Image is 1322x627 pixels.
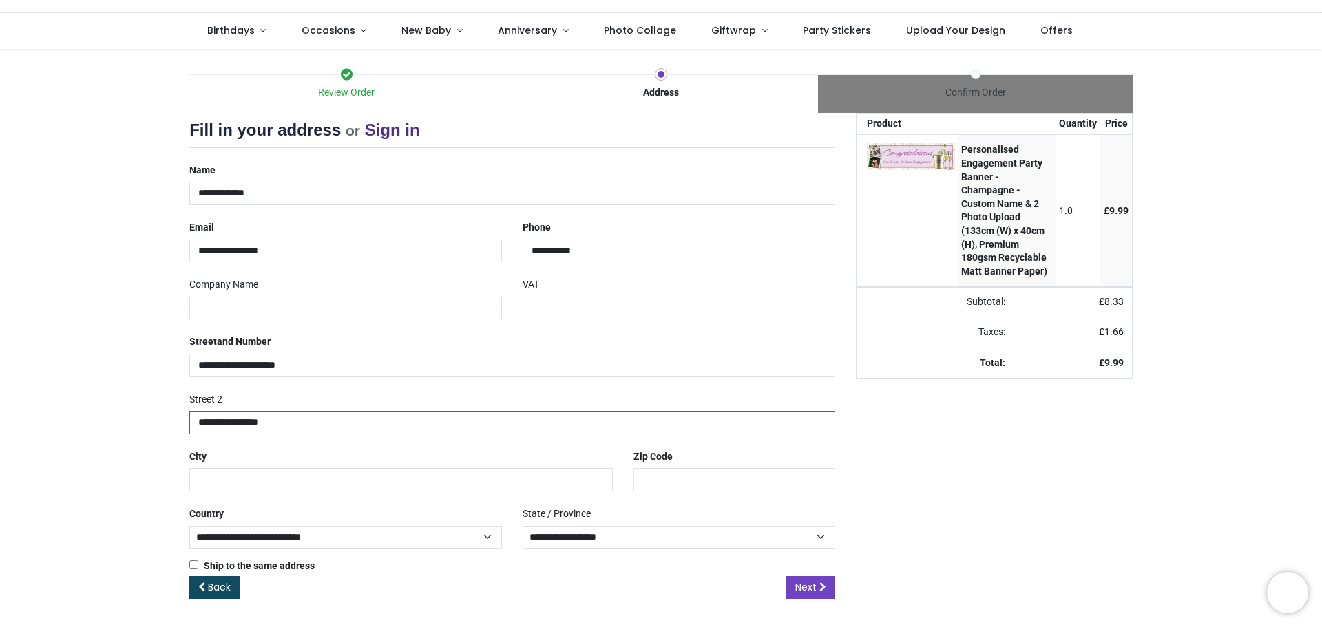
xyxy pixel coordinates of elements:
div: 1.0 [1059,204,1097,218]
a: Next [786,576,835,599]
label: Email [189,216,214,240]
label: Ship to the same address [189,560,315,573]
label: City [189,445,207,469]
span: Upload Your Design [906,23,1005,37]
span: and Number [217,336,271,347]
a: Birthdays [189,13,284,49]
span: New Baby [401,23,451,37]
strong: Personalised Engagement Party Banner - Champagne - Custom Name & 2 Photo Upload (133cm (W) x 40cm... [961,144,1047,276]
span: 9.99 [1104,357,1124,368]
span: £ [1099,296,1124,307]
th: Product [857,114,958,134]
label: Company Name [189,273,258,297]
th: Price [1100,114,1132,134]
span: Next [795,580,817,594]
label: Name [189,159,216,182]
td: Taxes: [857,317,1014,348]
span: £ [1104,205,1129,216]
label: Street [189,330,271,354]
a: Back [189,576,240,599]
th: Quantity [1056,114,1101,134]
span: Occasions [302,23,355,37]
span: Giftwrap [711,23,756,37]
div: Address [504,86,819,100]
div: Confirm Order [818,86,1133,100]
label: VAT [523,273,539,297]
img: jtGamAAAAAZJREFUAwCgL3GtVlvkVAAAAABJRU5ErkJggg== [867,143,955,170]
span: Photo Collage [604,23,676,37]
span: 8.33 [1104,296,1124,307]
a: New Baby [384,13,481,49]
strong: Total: [980,357,1005,368]
a: Occasions [284,13,384,49]
a: Giftwrap [693,13,785,49]
span: Birthdays [207,23,255,37]
label: Country [189,502,224,526]
iframe: Brevo live chat [1267,572,1308,613]
span: Back [208,580,231,594]
span: 1.66 [1104,326,1124,337]
span: Anniversary [498,23,557,37]
label: State / Province [523,502,591,526]
label: Street 2 [189,388,222,412]
span: Fill in your address [189,120,341,139]
strong: £ [1099,357,1124,368]
label: Zip Code [633,445,673,469]
div: Review Order [189,86,504,100]
small: or [346,123,360,138]
span: Party Stickers [803,23,871,37]
label: Phone [523,216,551,240]
span: £ [1099,326,1124,337]
input: Ship to the same address [189,560,198,569]
a: Anniversary [480,13,586,49]
a: Sign in [365,120,420,139]
span: 9.99 [1109,205,1129,216]
span: Offers [1040,23,1073,37]
td: Subtotal: [857,287,1014,317]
